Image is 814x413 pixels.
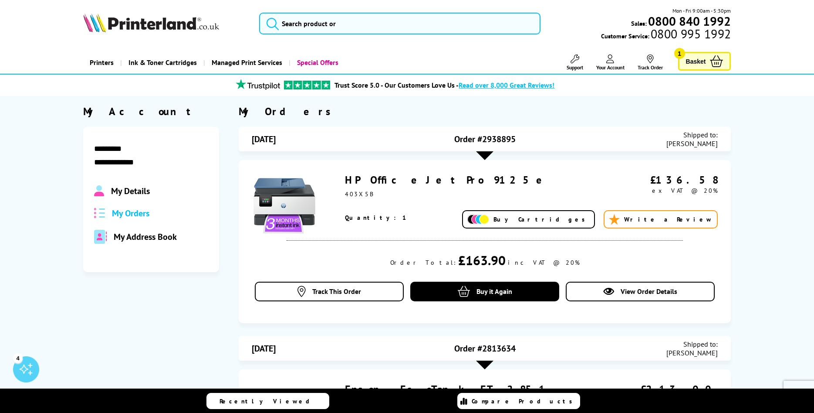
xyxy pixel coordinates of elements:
[476,287,512,296] span: Buy it Again
[649,30,731,38] span: 0800 995 1992
[454,343,516,354] span: Order #2813634
[648,13,731,29] b: 0800 840 1992
[83,105,219,118] div: My Account
[345,214,408,222] span: Quantity: 1
[83,13,219,32] img: Printerland Logo
[462,210,595,229] a: Buy Cartridges
[459,81,554,89] span: Read over 8,000 Great Reviews!
[220,397,318,405] span: Recently Viewed
[666,130,718,139] span: Shipped to:
[13,353,23,363] div: 4
[232,79,284,90] img: trustpilot rating
[252,133,276,145] span: [DATE]
[604,210,718,229] a: Write a Review
[596,64,625,71] span: Your Account
[606,173,718,187] div: £136.58
[458,252,506,269] div: £163.90
[312,287,361,296] span: Track This Order
[239,105,731,118] div: My Orders
[631,19,647,27] span: Sales:
[666,139,718,148] span: [PERSON_NAME]
[252,343,276,354] span: [DATE]
[345,382,549,396] a: Epson EcoTank ET-2851
[457,393,580,409] a: Compare Products
[567,64,583,71] span: Support
[83,13,248,34] a: Printerland Logo
[467,215,489,225] img: Add Cartridges
[567,55,583,71] a: Support
[666,348,718,357] span: [PERSON_NAME]
[252,173,317,239] img: HP OfficeJet Pro 9125e
[606,187,718,195] div: ex VAT @ 20%
[410,282,560,301] a: Buy it Again
[289,51,345,74] a: Special Offers
[94,230,107,244] img: address-book-duotone-solid.svg
[390,259,456,266] div: Order Total:
[621,287,677,296] span: View Order Details
[454,133,516,145] span: Order #2938895
[259,13,540,34] input: Search product or
[493,215,590,223] span: Buy Cartridges
[345,190,606,198] div: 403X5B
[112,208,149,219] span: My Orders
[94,185,104,197] img: Profile.svg
[647,17,731,25] a: 0800 840 1992
[94,208,105,218] img: all-order.svg
[120,51,203,74] a: Ink & Toner Cartridges
[624,215,713,223] span: Write a Review
[678,52,731,71] a: Basket 1
[111,185,150,197] span: My Details
[128,51,197,74] span: Ink & Toner Cartridges
[472,397,577,405] span: Compare Products
[596,55,625,71] a: Your Account
[114,231,177,242] span: My Address Book
[666,340,718,348] span: Shipped to:
[601,30,731,40] span: Customer Service:
[638,55,663,71] a: Track Order
[686,55,706,67] span: Basket
[334,81,554,89] a: Trust Score 5.0 - Our Customers Love Us -Read over 8,000 Great Reviews!
[566,282,715,301] a: View Order Details
[345,173,551,187] a: HP OfficeJet Pro 9125e
[674,48,685,59] span: 1
[284,81,330,89] img: trustpilot rating
[83,51,120,74] a: Printers
[508,259,580,266] div: inc VAT @ 20%
[255,282,404,301] a: Track This Order
[606,382,718,396] div: £213.00
[203,51,289,74] a: Managed Print Services
[672,7,731,15] span: Mon - Fri 9:00am - 5:30pm
[206,393,329,409] a: Recently Viewed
